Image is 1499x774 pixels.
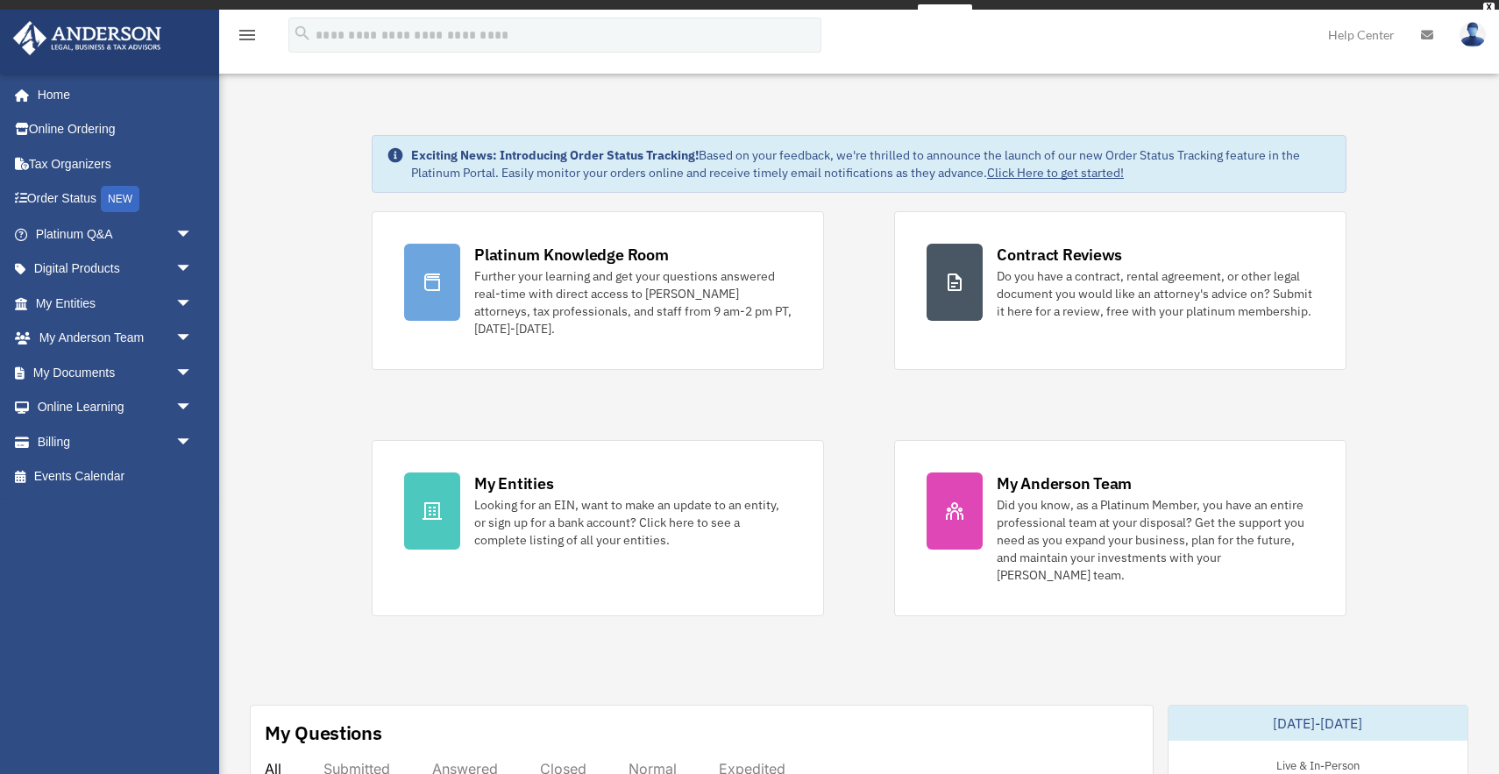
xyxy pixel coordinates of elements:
img: Anderson Advisors Platinum Portal [8,21,167,55]
div: Contract Reviews [997,244,1122,266]
a: Online Ordering [12,112,219,147]
div: [DATE]-[DATE] [1169,706,1468,741]
div: My Anderson Team [997,472,1132,494]
div: My Questions [265,720,382,746]
a: Platinum Knowledge Room Further your learning and get your questions answered real-time with dire... [372,211,824,370]
div: Do you have a contract, rental agreement, or other legal document you would like an attorney's ad... [997,267,1314,320]
a: My Entitiesarrow_drop_down [12,286,219,321]
a: Contract Reviews Do you have a contract, rental agreement, or other legal document you would like... [894,211,1346,370]
div: Looking for an EIN, want to make an update to an entity, or sign up for a bank account? Click her... [474,496,792,549]
a: menu [237,31,258,46]
a: My Documentsarrow_drop_down [12,355,219,390]
div: Further your learning and get your questions answered real-time with direct access to [PERSON_NAM... [474,267,792,337]
span: arrow_drop_down [175,321,210,357]
a: Tax Organizers [12,146,219,181]
a: My Anderson Team Did you know, as a Platinum Member, you have an entire professional team at your... [894,440,1346,616]
a: Digital Productsarrow_drop_down [12,252,219,287]
a: Platinum Q&Aarrow_drop_down [12,217,219,252]
img: User Pic [1460,22,1486,47]
a: Home [12,77,210,112]
span: arrow_drop_down [175,424,210,460]
a: Online Learningarrow_drop_down [12,390,219,425]
a: My Entities Looking for an EIN, want to make an update to an entity, or sign up for a bank accoun... [372,440,824,616]
span: arrow_drop_down [175,355,210,391]
a: Billingarrow_drop_down [12,424,219,459]
span: arrow_drop_down [175,286,210,322]
span: arrow_drop_down [175,252,210,288]
span: arrow_drop_down [175,390,210,426]
span: arrow_drop_down [175,217,210,252]
div: My Entities [474,472,553,494]
a: My Anderson Teamarrow_drop_down [12,321,219,356]
a: Events Calendar [12,459,219,494]
div: Platinum Knowledge Room [474,244,669,266]
a: Order StatusNEW [12,181,219,217]
div: Live & In-Person [1262,755,1374,773]
a: Click Here to get started! [987,165,1124,181]
strong: Exciting News: Introducing Order Status Tracking! [411,147,699,163]
div: NEW [101,186,139,212]
i: search [293,24,312,43]
div: Get a chance to win 6 months of Platinum for free just by filling out this [527,4,910,25]
i: menu [237,25,258,46]
div: close [1483,3,1495,13]
a: survey [918,4,972,25]
div: Based on your feedback, we're thrilled to announce the launch of our new Order Status Tracking fe... [411,146,1332,181]
div: Did you know, as a Platinum Member, you have an entire professional team at your disposal? Get th... [997,496,1314,584]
